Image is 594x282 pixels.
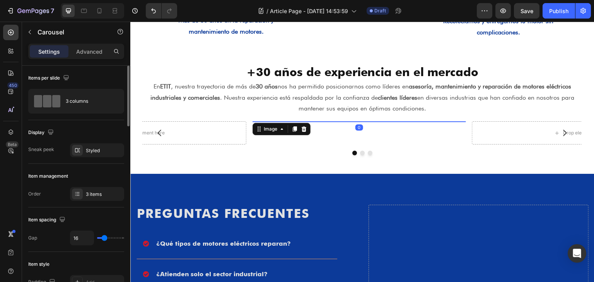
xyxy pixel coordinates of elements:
[568,244,586,263] div: Open Intercom Messenger
[270,7,348,15] span: Article Page - [DATE] 14:53:59
[20,61,441,80] strong: asesoría, mantenimiento y reparación de motores eléctricos industriales y comerciales
[424,100,445,122] button: Carousel Next Arrow
[26,249,137,256] strong: ¿Atienden solo el sector industrial?
[28,261,49,268] div: Item style
[28,234,37,241] div: Gap
[266,7,268,15] span: /
[146,3,177,19] div: Undo/Redo
[374,7,386,14] span: Draft
[125,61,147,68] strong: 30 años
[28,73,71,83] div: Items per slide
[66,92,113,110] div: 3 columns
[237,129,242,134] button: Dot
[521,8,533,14] span: Save
[28,173,68,180] div: Item management
[3,3,58,19] button: 7
[7,59,457,93] p: En , nuestra trayectoria de más de nos ha permitido posicionarnos como líderes en . Nuestra exper...
[28,190,41,197] div: Order
[51,6,54,15] p: 7
[6,183,207,201] h2: Preguntas Frecuentes
[38,27,103,37] p: Carousel
[25,247,138,258] div: Rich Text Editor. Editing area: main
[70,231,94,245] input: Auto
[26,218,160,226] strong: ¿Qué tipos de motores eléctricos reparan?
[19,100,40,122] button: Carousel Back Arrow
[222,129,227,134] button: Dot
[76,48,102,56] p: Advanced
[6,42,458,59] h2: +30 años de experiencia en el mercado
[230,129,234,134] button: Dot
[86,191,122,198] div: 3 items
[28,215,67,225] div: Item spacing
[86,147,122,154] div: Styled
[28,146,54,153] div: Sneak peek
[30,61,41,68] strong: ETIT
[514,3,539,19] button: Save
[549,7,568,15] div: Publish
[130,22,594,282] iframe: Design area
[543,3,575,19] button: Publish
[7,82,19,88] div: 450
[132,104,148,111] div: Image
[247,72,287,80] strong: clientes líderes
[25,216,162,228] div: Rich Text Editor. Editing area: main
[6,141,19,148] div: Beta
[225,103,233,109] div: 0
[38,48,60,56] p: Settings
[28,127,55,138] div: Display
